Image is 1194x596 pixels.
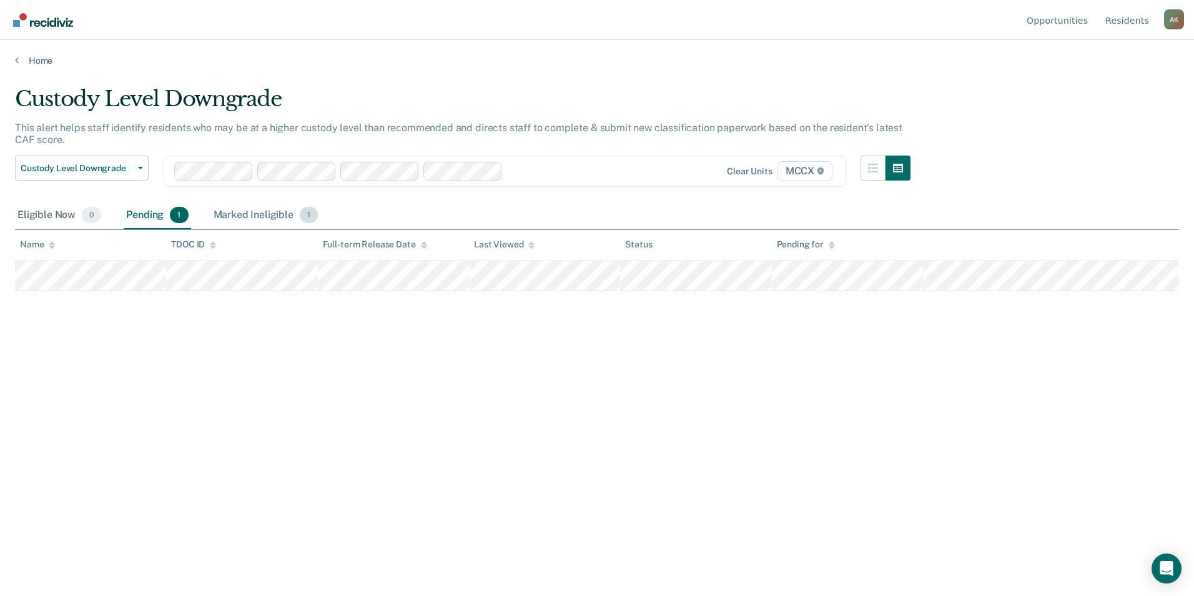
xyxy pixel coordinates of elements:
[211,202,321,229] div: Marked Ineligible1
[15,202,104,229] div: Eligible Now0
[124,202,190,229] div: Pending1
[323,239,427,250] div: Full-term Release Date
[21,163,133,174] span: Custody Level Downgrade
[15,86,910,122] div: Custody Level Downgrade
[777,161,832,181] span: MCCX
[777,239,835,250] div: Pending for
[1164,9,1184,29] div: A K
[13,13,73,27] img: Recidiviz
[170,207,188,223] span: 1
[171,239,216,250] div: TDOC ID
[20,239,55,250] div: Name
[727,166,772,177] div: Clear units
[82,207,101,223] span: 0
[300,207,318,223] span: 1
[625,239,652,250] div: Status
[474,239,535,250] div: Last Viewed
[1152,554,1182,584] div: Open Intercom Messenger
[15,122,902,146] p: This alert helps staff identify residents who may be at a higher custody level than recommended a...
[1164,9,1184,29] button: Profile dropdown button
[15,55,1179,66] a: Home
[15,156,149,181] button: Custody Level Downgrade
